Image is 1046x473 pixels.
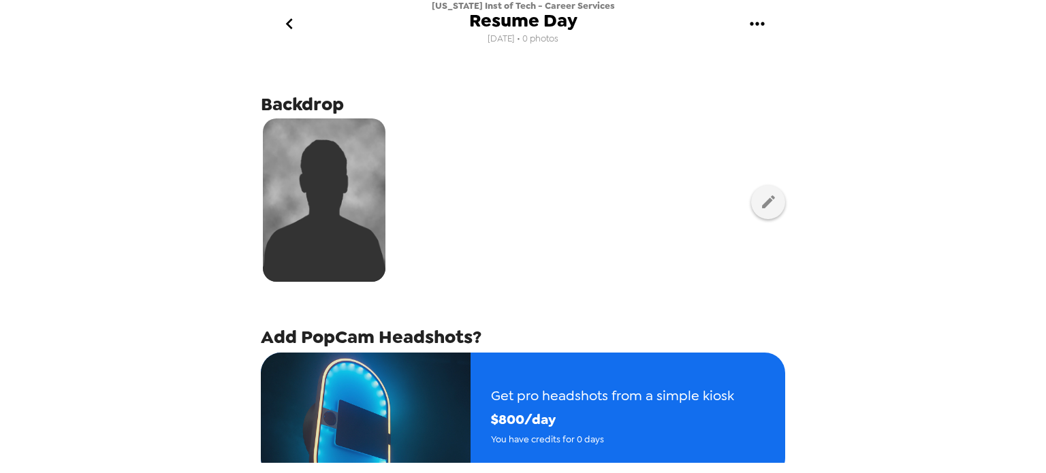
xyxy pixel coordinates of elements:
span: Backdrop [261,92,344,116]
button: go back [267,2,311,46]
span: Get pro headshots from a simple kiosk [491,384,734,408]
span: Add PopCam Headshots? [261,325,481,349]
span: Resume Day [469,12,577,30]
span: You have credits for 0 days [491,431,734,447]
span: $ 800 /day [491,408,734,431]
button: gallery menu [735,2,779,46]
img: silhouette [263,118,385,282]
span: [DATE] • 0 photos [488,30,558,48]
